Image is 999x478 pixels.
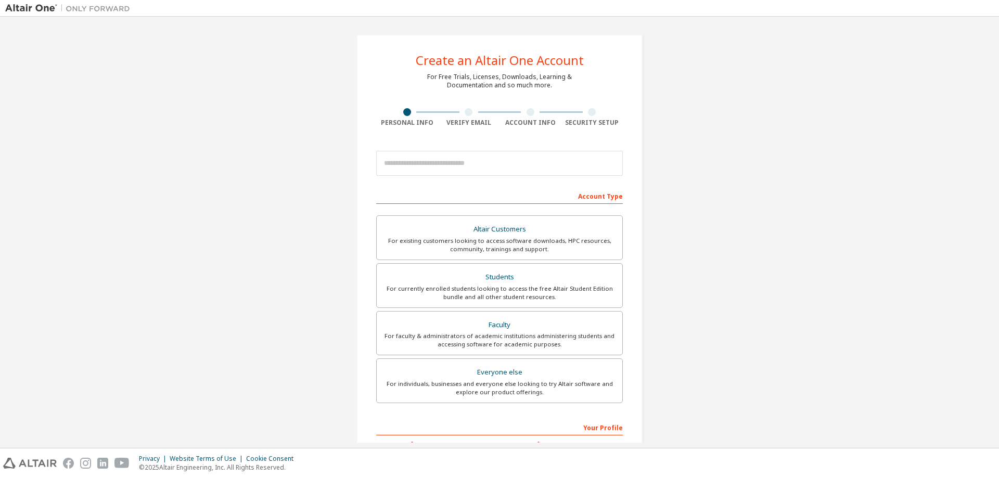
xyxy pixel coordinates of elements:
p: © 2025 Altair Engineering, Inc. All Rights Reserved. [139,463,300,472]
div: Privacy [139,455,170,463]
div: For faculty & administrators of academic institutions administering students and accessing softwa... [383,332,616,348]
div: Faculty [383,318,616,332]
div: For Free Trials, Licenses, Downloads, Learning & Documentation and so much more. [427,73,572,89]
div: Verify Email [438,119,500,127]
img: instagram.svg [80,458,91,469]
div: Students [383,270,616,285]
div: Your Profile [376,419,623,435]
div: For currently enrolled students looking to access the free Altair Student Edition bundle and all ... [383,285,616,301]
div: Everyone else [383,365,616,380]
div: Account Info [499,119,561,127]
div: Personal Info [376,119,438,127]
div: Altair Customers [383,222,616,237]
div: Cookie Consent [246,455,300,463]
img: linkedin.svg [97,458,108,469]
div: Website Terms of Use [170,455,246,463]
img: altair_logo.svg [3,458,57,469]
div: For existing customers looking to access software downloads, HPC resources, community, trainings ... [383,237,616,253]
img: youtube.svg [114,458,130,469]
img: Altair One [5,3,135,14]
div: For individuals, businesses and everyone else looking to try Altair software and explore our prod... [383,380,616,396]
label: First Name [376,441,496,449]
img: facebook.svg [63,458,74,469]
div: Account Type [376,187,623,204]
div: Security Setup [561,119,623,127]
div: Create an Altair One Account [416,54,584,67]
label: Last Name [503,441,623,449]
